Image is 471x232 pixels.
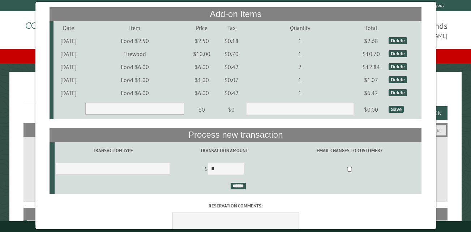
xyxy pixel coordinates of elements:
[84,86,185,99] td: Food $6.00
[355,99,387,120] td: $0.00
[218,21,245,34] td: Tax
[50,202,421,209] label: Reservation comments:
[218,47,245,60] td: $0.70
[171,159,277,180] td: $
[218,60,245,73] td: $0.42
[53,47,84,60] td: [DATE]
[245,34,355,47] td: 1
[355,86,387,99] td: $6.42
[53,60,84,73] td: [DATE]
[389,37,407,44] div: Delete
[23,83,448,103] h1: Reservations
[27,208,90,220] th: Site
[245,21,355,34] td: Quantity
[185,73,218,86] td: $1.00
[84,21,185,34] td: Item
[245,86,355,99] td: 1
[355,21,387,34] td: Total
[389,89,407,96] div: Delete
[185,34,218,47] td: $2.50
[23,14,114,42] img: Campground Commander
[53,73,84,86] td: [DATE]
[50,128,421,142] th: Process new transaction
[84,34,185,47] td: Food $2.50
[245,73,355,86] td: 1
[84,73,185,86] td: Food $1.00
[56,147,170,154] label: Transaction Type
[53,86,84,99] td: [DATE]
[185,60,218,73] td: $6.00
[355,47,387,60] td: $10.70
[355,60,387,73] td: $12.84
[172,147,276,154] label: Transaction Amount
[389,76,407,83] div: Delete
[355,34,387,47] td: $2.68
[245,47,355,60] td: 1
[185,86,218,99] td: $6.00
[185,21,218,34] td: Price
[53,21,84,34] td: Date
[218,73,245,86] td: $0.07
[23,123,448,137] h2: Filters
[185,99,218,120] td: $0
[218,34,245,47] td: $0.18
[218,86,245,99] td: $0.42
[218,99,245,120] td: $0
[278,147,420,154] label: Email changes to customer?
[389,106,404,113] div: Save
[389,63,407,70] div: Delete
[245,60,355,73] td: 2
[84,47,185,60] td: Firewood
[389,50,407,57] div: Delete
[185,47,218,60] td: $10.00
[50,7,421,21] th: Add-on Items
[84,60,185,73] td: Food $6.00
[53,34,84,47] td: [DATE]
[355,73,387,86] td: $1.07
